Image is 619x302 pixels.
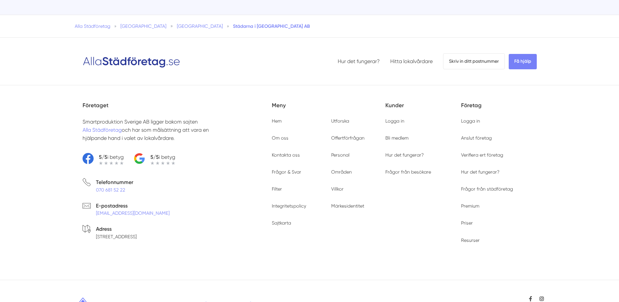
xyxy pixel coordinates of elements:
[272,135,288,141] a: Om oss
[331,203,364,209] a: Märkesidentitet
[150,154,159,160] strong: 5/5
[331,135,364,141] a: Offertförfrågan
[461,135,492,141] a: Anslut företag
[390,58,433,64] a: Hitta lokalvårdare
[461,186,513,192] a: Frågor från städföretag
[461,169,500,175] a: Hur det fungerar?
[96,210,170,216] a: [EMAIL_ADDRESS][DOMAIN_NAME]
[272,186,282,192] a: Filter
[134,153,175,165] a: 5/5i betyg
[272,101,385,118] h5: Meny
[150,153,175,161] p: i betyg
[233,23,310,29] a: Städarna i [GEOGRAPHIC_DATA] AB
[114,23,116,29] span: »
[83,101,272,118] h5: Företaget
[170,23,173,29] span: »
[338,58,380,64] a: Hur det fungerar?
[75,23,545,29] nav: Breadcrumb
[331,169,352,175] a: Områden
[83,127,122,133] a: Alla Städföretag
[385,169,431,175] a: Frågor från besökare
[443,53,505,69] span: Skriv in ditt postnummer
[227,23,229,29] span: »
[509,54,537,69] span: Få hjälp
[272,118,282,124] a: Hem
[461,152,503,158] a: Verifiera ert företag
[461,101,537,118] h5: Företag
[83,54,180,69] img: Logotyp Alla Städföretag
[120,24,166,29] a: [GEOGRAPHIC_DATA]
[83,118,229,143] p: Smartproduktion Sverige AB ligger bakom sajten och har som målsättning att vara en hjälpande hand...
[385,118,404,124] a: Logga in
[177,24,223,29] a: [GEOGRAPHIC_DATA]
[96,225,137,233] p: Adress
[461,220,473,226] a: Priser
[528,296,534,302] a: https://www.facebook.com/allastadforetag
[385,152,424,158] a: Hur det fungerar?
[461,238,480,243] a: Resurser
[331,118,349,124] a: Utforska
[385,101,461,118] h5: Kunder
[96,202,170,210] p: E-postadress
[272,220,291,226] a: Sajtkarta
[99,153,124,161] p: i betyg
[83,153,124,165] a: 5/5i betyg
[461,203,479,209] a: Premium
[539,296,545,302] a: https://www.instagram.com/allastadforetag.se/
[83,178,91,186] svg: Telefon
[331,152,349,158] a: Personal
[272,169,301,175] a: Frågor & Svar
[96,233,137,240] p: [STREET_ADDRESS]
[272,152,300,158] a: Kontakta oss
[96,178,133,186] p: Telefonnummer
[96,187,125,193] a: 070 681 52 22
[75,24,110,29] a: Alla Städföretag
[461,118,480,124] a: Logga in
[331,186,344,192] a: Villkor
[99,154,107,160] strong: 5/5
[385,135,409,141] a: Bli medlem
[272,203,306,209] a: Integritetspolicy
